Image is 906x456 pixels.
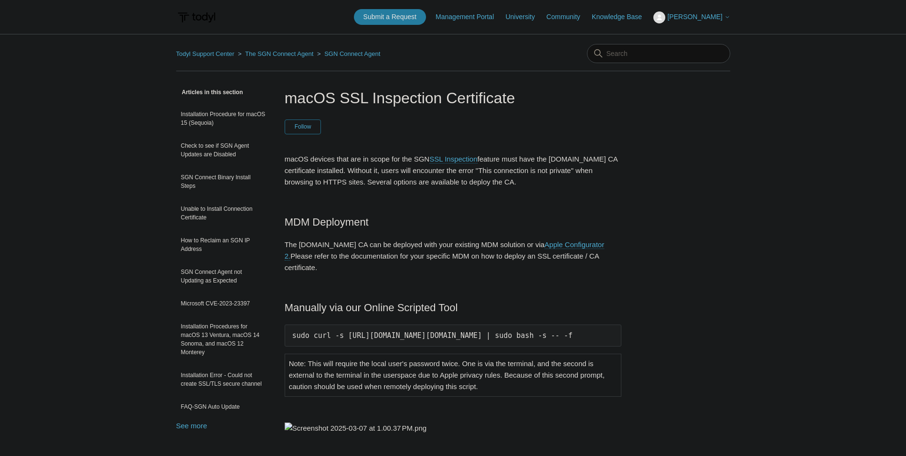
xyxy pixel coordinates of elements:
button: Follow Article [285,119,321,134]
a: SGN Connect Agent not Updating as Expected [176,263,270,290]
a: Installation Error - Could not create SSL/TLS secure channel [176,366,270,393]
a: The SGN Connect Agent [245,50,313,57]
a: How to Reclaim an SGN IP Address [176,231,270,258]
a: Unable to Install Connection Certificate [176,200,270,227]
a: SGN Connect Agent [324,50,380,57]
a: Apple Configurator 2. [285,240,604,261]
a: University [505,12,544,22]
a: See more [176,422,207,430]
p: macOS devices that are in scope for the SGN feature must have the [DOMAIN_NAME] CA certificate in... [285,153,622,188]
input: Search [587,44,730,63]
li: The SGN Connect Agent [236,50,315,57]
pre: sudo curl -s [URL][DOMAIN_NAME][DOMAIN_NAME] | sudo bash -s -- -f [285,325,622,347]
a: Submit a Request [354,9,426,25]
a: Knowledge Base [592,12,651,22]
p: The [DOMAIN_NAME] CA can be deployed with your existing MDM solution or via Please refer to the d... [285,239,622,273]
img: Todyl Support Center Help Center home page [176,9,217,26]
a: FAQ-SGN Auto Update [176,398,270,416]
a: Installation Procedures for macOS 13 Ventura, macOS 14 Sonoma, and macOS 12 Monterey [176,317,270,361]
h2: Manually via our Online Scripted Tool [285,299,622,316]
li: Todyl Support Center [176,50,236,57]
h2: MDM Deployment [285,214,622,230]
a: Check to see if SGN Agent Updates are Disabled [176,137,270,163]
button: [PERSON_NAME] [653,11,730,23]
h1: macOS SSL Inspection Certificate [285,87,622,109]
a: SGN Connect Binary Install Steps [176,168,270,195]
span: Articles in this section [176,89,243,96]
a: Todyl Support Center [176,50,234,57]
span: [PERSON_NAME] [667,13,722,21]
a: SSL Inspection [429,155,477,163]
a: Community [546,12,590,22]
a: Microsoft CVE-2023-23397 [176,294,270,313]
td: Note: This will require the local user's password twice. One is via the terminal, and the second ... [285,354,621,397]
img: Screenshot 2025-03-07 at 1.00.37 PM.png [285,423,426,434]
a: Installation Procedure for macOS 15 (Sequoia) [176,105,270,132]
a: Management Portal [436,12,503,22]
li: SGN Connect Agent [315,50,380,57]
